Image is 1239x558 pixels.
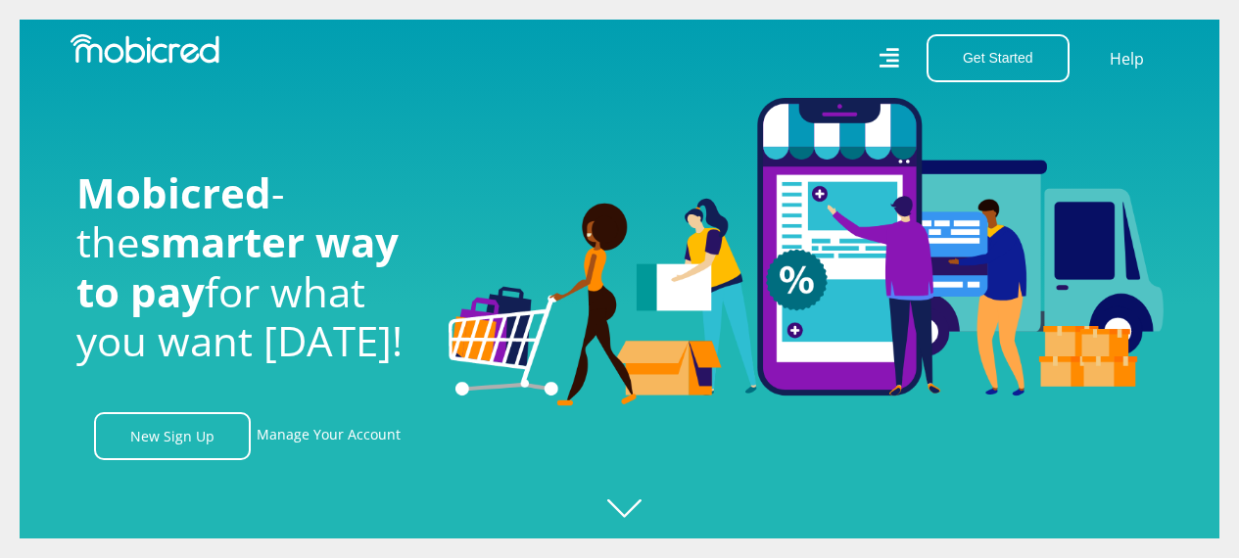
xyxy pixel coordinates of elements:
[1109,46,1145,71] a: Help
[76,168,419,366] h1: - the for what you want [DATE]!
[76,213,399,318] span: smarter way to pay
[449,98,1164,407] img: Welcome to Mobicred
[257,412,401,460] a: Manage Your Account
[94,412,251,460] a: New Sign Up
[76,164,271,220] span: Mobicred
[927,34,1070,82] button: Get Started
[71,34,219,64] img: Mobicred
